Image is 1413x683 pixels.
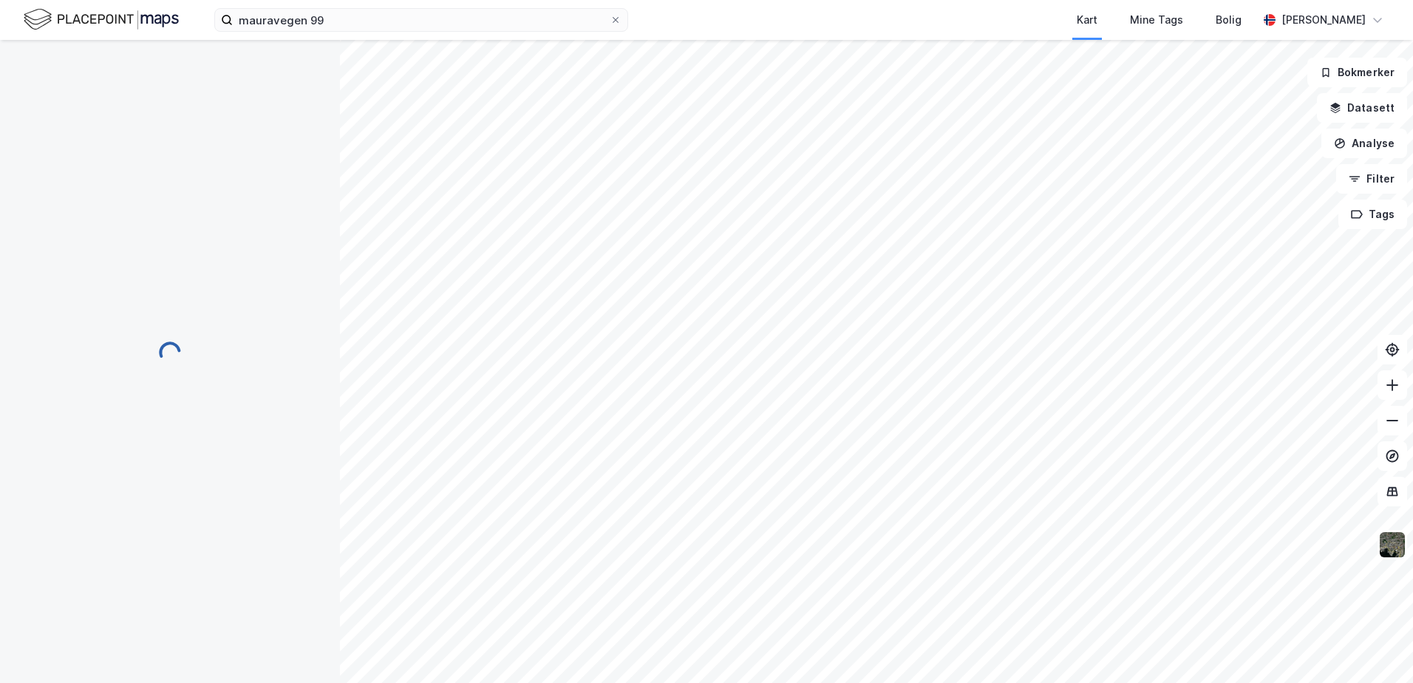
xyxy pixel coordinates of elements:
button: Tags [1338,200,1407,229]
button: Filter [1336,164,1407,194]
div: Mine Tags [1130,11,1183,29]
iframe: Chat Widget [1339,612,1413,683]
div: Kart [1077,11,1097,29]
img: 9k= [1378,531,1406,559]
button: Datasett [1317,93,1407,123]
div: [PERSON_NAME] [1281,11,1366,29]
div: Kontrollprogram for chat [1339,612,1413,683]
input: Søk på adresse, matrikkel, gårdeiere, leietakere eller personer [233,9,610,31]
button: Analyse [1321,129,1407,158]
img: spinner.a6d8c91a73a9ac5275cf975e30b51cfb.svg [158,341,182,364]
div: Bolig [1216,11,1242,29]
button: Bokmerker [1307,58,1407,87]
img: logo.f888ab2527a4732fd821a326f86c7f29.svg [24,7,179,33]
